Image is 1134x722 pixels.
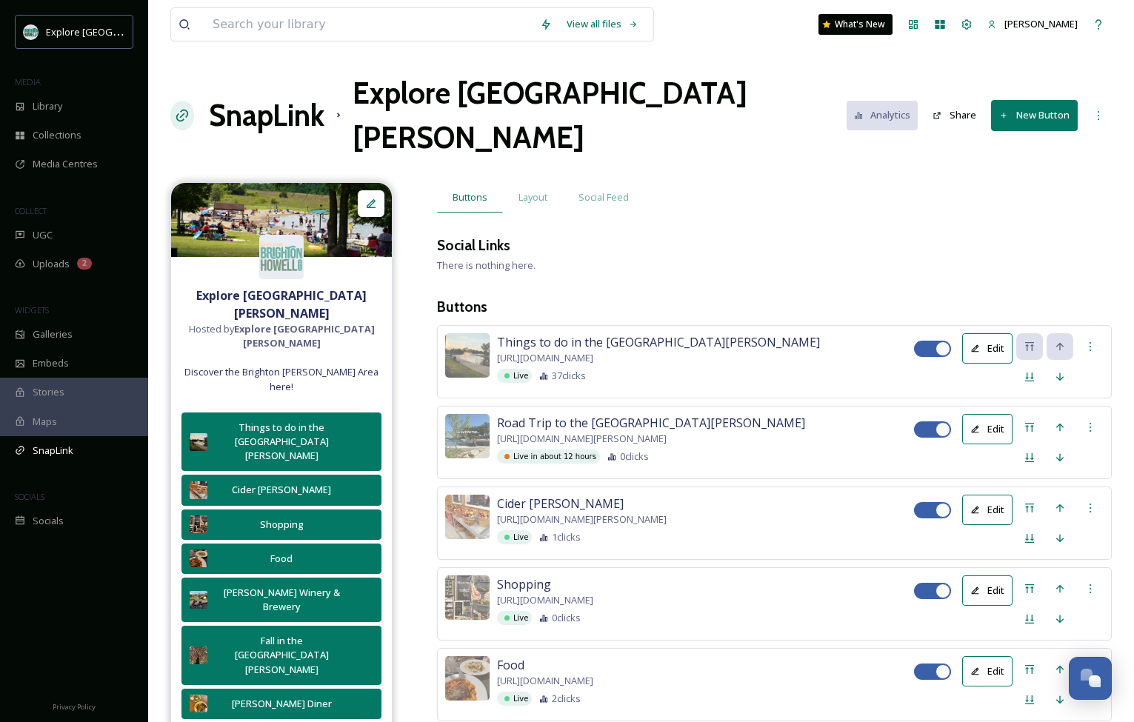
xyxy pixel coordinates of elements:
[190,695,207,712] img: b3825d3b-9ea6-4566-b110-bee1711e137d.jpg
[181,689,381,719] button: [PERSON_NAME] Diner
[445,414,490,458] img: 12889ca4-8449-45bf-bccd-6078143f53ff.jpg
[497,593,593,607] span: [URL][DOMAIN_NAME]
[497,414,805,432] span: Road Trip to the [GEOGRAPHIC_DATA][PERSON_NAME]
[1004,17,1078,30] span: [PERSON_NAME]
[445,656,490,701] img: a907dd05-998d-449d-b569-158b425e8aca.jpg
[15,491,44,502] span: SOCIALS
[552,611,581,625] span: 0 clicks
[980,10,1085,39] a: [PERSON_NAME]
[962,656,1013,686] button: Edit
[962,414,1013,444] button: Edit
[215,634,348,677] div: Fall in the [GEOGRAPHIC_DATA][PERSON_NAME]
[818,14,893,35] a: What's New
[497,333,820,351] span: Things to do in the [GEOGRAPHIC_DATA][PERSON_NAME]
[497,351,593,365] span: [URL][DOMAIN_NAME]
[445,333,490,378] img: %2540engineeringmotherhood%25201.png
[33,257,70,271] span: Uploads
[518,190,547,204] span: Layout
[497,575,551,593] span: Shopping
[77,258,92,270] div: 2
[215,421,348,464] div: Things to do in the [GEOGRAPHIC_DATA][PERSON_NAME]
[181,544,381,574] button: Food
[33,128,81,142] span: Collections
[190,591,207,609] img: 6750f976-501e-4164-8f9c-454ca00ae962.jpg
[33,385,64,399] span: Stories
[190,646,207,664] img: b77f83d9-18a0-420d-8912-733629e4e1b7.jpg
[497,530,532,544] div: Live
[445,495,490,539] img: b4cd52ce-8ae0-4a79-861e-c918f54e3e19.jpg
[171,183,392,257] img: cb6c9135-67c4-4434-a57e-82c280aac642.jpg
[33,228,53,242] span: UGC
[181,626,381,685] button: Fall in the [GEOGRAPHIC_DATA][PERSON_NAME]
[190,433,207,451] img: %2540engineeringmotherhood%25201.png
[552,530,581,544] span: 1 clicks
[33,444,73,458] span: SnapLink
[215,518,348,532] div: Shopping
[33,157,98,171] span: Media Centres
[179,365,384,393] span: Discover the Brighton [PERSON_NAME] Area here!
[33,415,57,429] span: Maps
[190,481,207,499] img: b4cd52ce-8ae0-4a79-861e-c918f54e3e19.jpg
[847,101,926,130] a: Analytics
[962,575,1013,606] button: Edit
[552,692,581,706] span: 2 clicks
[205,8,533,41] input: Search your library
[181,509,381,540] button: Shopping
[190,515,207,533] img: 4472244f-5787-4127-9299-69d351347d0c.jpg
[497,432,667,446] span: [URL][DOMAIN_NAME][PERSON_NAME]
[33,356,69,370] span: Embeds
[962,333,1013,364] button: Edit
[215,697,348,711] div: [PERSON_NAME] Diner
[15,205,47,216] span: COLLECT
[847,101,918,130] button: Analytics
[437,296,1112,318] h3: Buttons
[15,304,49,315] span: WIDGETS
[1069,657,1112,700] button: Open Chat
[33,514,64,528] span: Socials
[497,449,600,464] div: Live in about 12 hours
[53,697,96,715] a: Privacy Policy
[179,322,384,350] span: Hosted by
[578,190,629,204] span: Social Feed
[46,24,250,39] span: Explore [GEOGRAPHIC_DATA][PERSON_NAME]
[15,76,41,87] span: MEDIA
[497,611,532,625] div: Live
[437,235,510,256] h3: Social Links
[215,552,348,566] div: Food
[497,512,667,527] span: [URL][DOMAIN_NAME][PERSON_NAME]
[497,656,524,674] span: Food
[497,495,624,512] span: Cider [PERSON_NAME]
[991,100,1078,130] button: New Button
[190,549,207,567] img: a907dd05-998d-449d-b569-158b425e8aca.jpg
[497,692,532,706] div: Live
[181,475,381,505] button: Cider [PERSON_NAME]
[181,578,381,622] button: [PERSON_NAME] Winery & Brewery
[215,586,348,614] div: [PERSON_NAME] Winery & Brewery
[445,575,490,620] img: 4472244f-5787-4127-9299-69d351347d0c.jpg
[33,327,73,341] span: Galleries
[209,93,324,138] a: SnapLink
[962,495,1013,525] button: Edit
[181,412,381,472] button: Things to do in the [GEOGRAPHIC_DATA][PERSON_NAME]
[196,287,367,321] strong: Explore [GEOGRAPHIC_DATA][PERSON_NAME]
[353,71,846,160] h1: Explore [GEOGRAPHIC_DATA][PERSON_NAME]
[234,322,375,350] strong: Explore [GEOGRAPHIC_DATA][PERSON_NAME]
[620,449,649,464] span: 0 clicks
[24,24,39,39] img: 67e7af72-b6c8-455a-acf8-98e6fe1b68aa.avif
[215,483,348,497] div: Cider [PERSON_NAME]
[925,101,984,130] button: Share
[33,99,62,113] span: Library
[497,369,532,383] div: Live
[552,369,586,383] span: 37 clicks
[453,190,487,204] span: Buttons
[259,235,304,279] img: 67e7af72-b6c8-455a-acf8-98e6fe1b68aa.avif
[53,702,96,712] span: Privacy Policy
[559,10,646,39] a: View all files
[437,258,536,272] span: There is nothing here.
[497,674,593,688] span: [URL][DOMAIN_NAME]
